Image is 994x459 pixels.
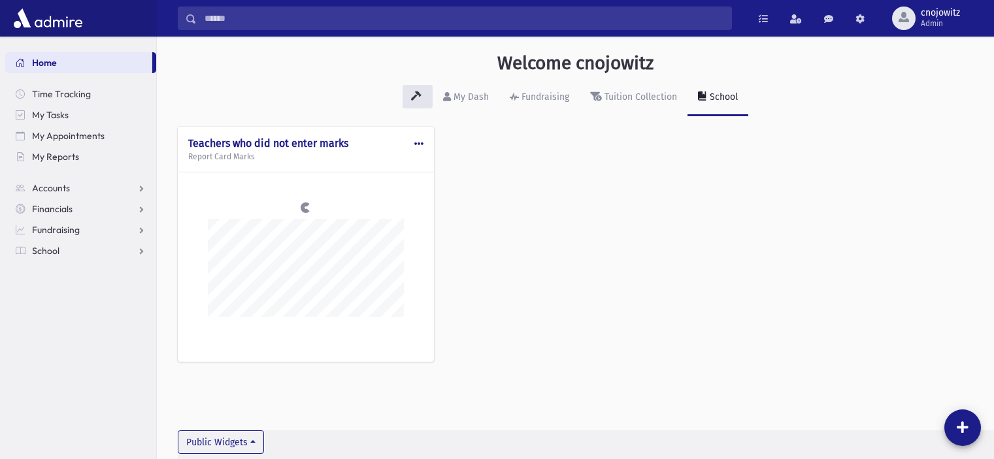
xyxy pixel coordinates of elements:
h3: Welcome cnojowitz [497,52,654,74]
a: My Dash [433,80,499,116]
h5: Report Card Marks [188,152,423,161]
button: Public Widgets [178,430,264,454]
a: Home [5,52,152,73]
span: My Tasks [32,109,69,121]
input: Search [197,7,731,30]
a: My Reports [5,146,156,167]
a: Tuition Collection [580,80,688,116]
a: Accounts [5,178,156,198]
a: Fundraising [5,219,156,240]
h4: Teachers who did not enter marks [188,137,423,150]
span: Home [32,57,57,69]
a: Fundraising [499,80,580,116]
span: cnojowitz [921,8,960,18]
a: My Tasks [5,104,156,125]
div: School [707,91,738,103]
span: Accounts [32,182,70,194]
a: School [688,80,748,116]
a: Time Tracking [5,84,156,104]
span: My Appointments [32,130,105,142]
div: Tuition Collection [602,91,677,103]
a: Financials [5,198,156,219]
span: Fundraising [32,224,80,236]
span: School [32,245,59,257]
span: Admin [921,18,960,29]
a: My Appointments [5,125,156,146]
div: My Dash [451,91,489,103]
span: Time Tracking [32,88,91,100]
a: School [5,240,156,261]
span: My Reports [32,151,79,163]
img: AdmirePro [10,5,86,31]
span: Financials [32,203,73,215]
div: Fundraising [519,91,569,103]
